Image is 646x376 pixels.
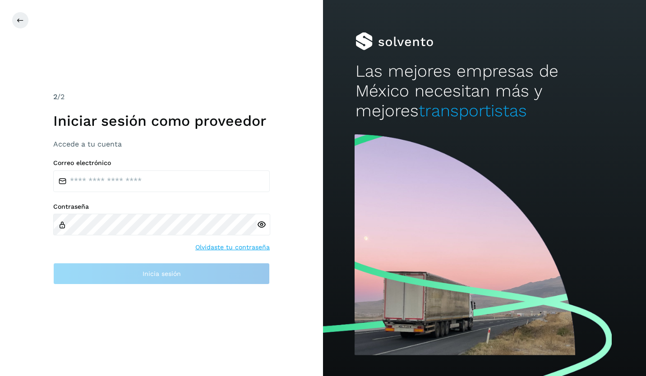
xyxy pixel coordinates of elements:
[53,263,270,284] button: Inicia sesión
[53,203,270,211] label: Contraseña
[53,159,270,167] label: Correo electrónico
[355,61,614,121] h2: Las mejores empresas de México necesitan más y mejores
[53,140,270,148] h3: Accede a tu cuenta
[53,92,57,101] span: 2
[53,112,270,129] h1: Iniciar sesión como proveedor
[143,271,181,277] span: Inicia sesión
[419,101,527,120] span: transportistas
[53,92,270,102] div: /2
[195,243,270,252] a: Olvidaste tu contraseña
